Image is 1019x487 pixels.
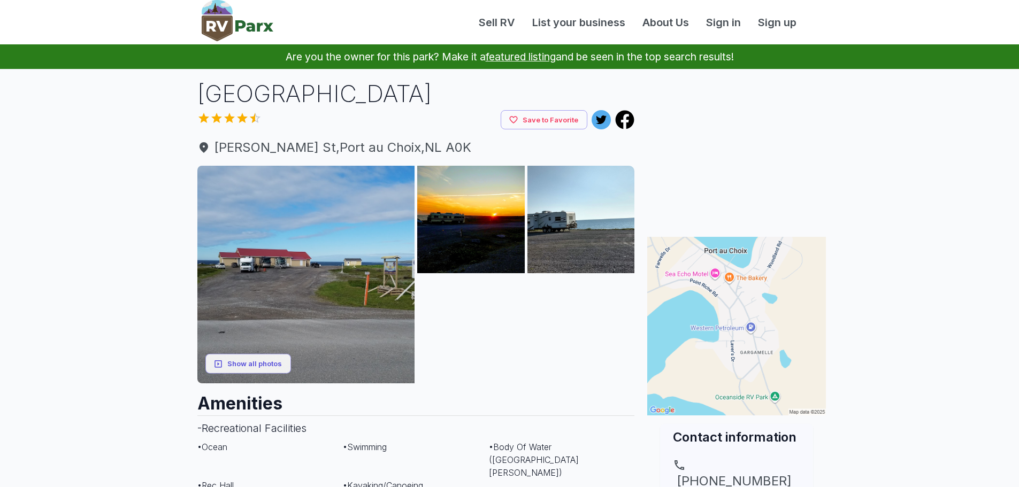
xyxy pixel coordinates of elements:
h2: Amenities [197,383,635,415]
span: • Body Of Water ([GEOGRAPHIC_DATA][PERSON_NAME]) [489,442,579,478]
img: AAcXr8rzwrVa_-ApaRhSfgcten3e1r1HQrARJn_JDFKle377TdgASv4ayoTfHBZfr9ApaEB_B9q98fb3p72mASkuSnavOTf68... [527,276,635,383]
a: About Us [634,14,698,30]
iframe: Advertisement [647,78,826,211]
p: Are you the owner for this park? Make it a and be seen in the top search results! [13,44,1006,69]
h2: Contact information [673,428,800,446]
a: Sell RV [470,14,524,30]
a: List your business [524,14,634,30]
a: Sign up [749,14,805,30]
img: Map for Oceanside RV Park [647,237,826,415]
a: [PERSON_NAME] St,Port au Choix,NL A0K [197,138,635,157]
span: • Swimming [343,442,387,452]
span: • Ocean [197,442,227,452]
button: Show all photos [205,354,291,374]
span: [PERSON_NAME] St , Port au Choix , NL A0K [197,138,635,157]
a: Sign in [698,14,749,30]
img: AAcXr8oj6qwIPSxOg1PS-DU-hk7jGuwyOBnZvg-ECtvVMcdXFFetULvJWZ5q-UKsGaD2rM5br9w8hOykKorO9rVRiDp94uvi9... [527,166,635,273]
h1: [GEOGRAPHIC_DATA] [197,78,635,110]
img: AAcXr8peQ4mTx4ZrTdNkT92Ix2AUlkS_y1Z6LeZV2RpZ1wo_I6HUS0BQbUBBNGBe3nOP7Gh5Kv8in05qITkrfsEY7639qhUqu... [197,166,415,383]
h3: - Recreational Facilities [197,415,635,440]
button: Save to Favorite [501,110,587,130]
img: AAcXr8rfcJRcST_NBDdEV80yw9m7lO36o1rGF1C4_FQaK_7NlTQNxgNK7tTcdR1M5EOl2zQA0ZOrnCBf3Zr5XxBPkswlsfRWB... [417,166,525,273]
img: AAcXr8pXNns9-sJ3t9-npnEkSEDtybhTdHfevTj_1xaWOhh3FsrpP3W2L2v0YG9NKdd6cI0nHjWBWUry5uxf6VXh0XARfTvdp... [417,276,525,383]
a: featured listing [486,50,556,63]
